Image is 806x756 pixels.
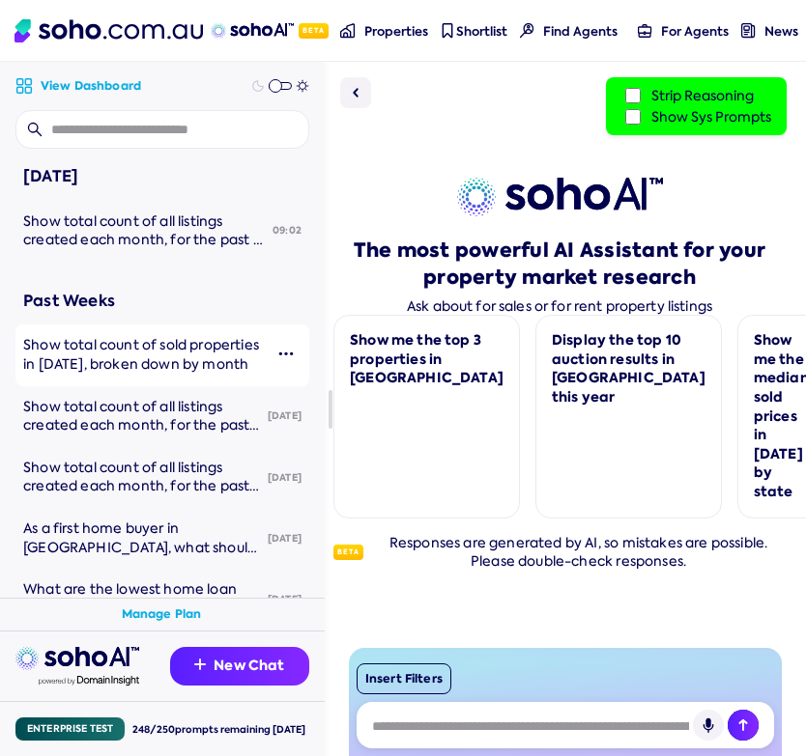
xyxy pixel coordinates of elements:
[15,201,265,262] a: Show total count of all listings created each month, for the past 6 months up to [DATE]. Plot on ...
[357,663,451,694] button: Insert Filters
[39,676,139,686] img: Data provided by Domain Insight
[260,395,309,437] div: [DATE]
[457,178,663,216] img: sohoai logo
[728,710,759,741] button: Send
[23,459,260,496] div: Show total count of all listings created each month, for the past 6 months up to September 30. Pl...
[661,23,729,40] span: For Agents
[625,109,641,125] input: Show Sys Prompts
[211,23,293,39] img: sohoAI logo
[15,508,260,569] a: As a first home buyer in [GEOGRAPHIC_DATA], what should I be considering in order to maximise gra...
[344,81,367,104] img: Sidebar toggle icon
[638,23,652,38] img: for-agents-nav icon
[23,164,302,189] div: [DATE]
[299,23,329,39] span: Beta
[23,580,237,617] span: What are the lowest home loan rates available right now?
[350,331,504,388] div: Show me the top 3 properties in [GEOGRAPHIC_DATA]
[543,23,618,40] span: Find Agents
[728,710,759,741] img: Send icon
[621,106,771,127] label: Show Sys Prompts
[552,331,705,406] div: Display the top 10 auction results in [GEOGRAPHIC_DATA] this year
[23,212,263,287] span: Show total count of all listings created each month, for the past 6 months up to [DATE]. Plot on ...
[440,23,454,38] img: shortlist-nav icon
[333,237,786,291] h1: The most powerful AI Assistant for your property market research
[407,298,712,315] div: Ask about for sales or for rent property listings
[23,336,259,373] span: Show total count of sold properties in [DATE], broken down by month
[23,212,265,250] div: Show total count of all listings created each month, for the past 6 months up to September 30. Pl...
[15,324,263,385] a: Show total count of sold properties in [DATE], broken down by month
[15,386,260,447] a: Show total count of all listings created each month, for the past 6 months up to [DATE]. Plot on ...
[260,457,309,499] div: [DATE]
[14,19,203,42] img: Soho Logo
[260,518,309,560] div: [DATE]
[364,23,428,40] span: Properties
[23,519,260,557] div: As a first home buyer in NSW, what should I be considering in order to maximise grants and conces...
[132,722,305,737] div: 248 / 250 prompts remaining [DATE]
[625,88,641,103] input: Strip Reasoning
[23,336,263,374] div: Show total count of sold properties in 2024, broken down by month
[265,210,309,252] div: 09:02
[764,23,798,40] span: News
[278,346,294,361] img: More icon
[621,85,771,106] label: Strip Reasoning
[23,398,260,435] div: Show total count of all listings created each month, for the past 6 months up to September 30. Pl...
[170,647,309,686] button: New Chat
[15,647,139,670] img: sohoai logo
[15,77,141,95] a: View Dashboard
[693,710,724,741] button: Record Audio
[260,578,309,621] div: [DATE]
[15,569,260,630] a: What are the lowest home loan rates available right now?
[15,447,260,508] a: Show total count of all listings created each month, for the past 6 months up to [DATE]. Plot on ...
[122,606,202,623] a: Manage Plan
[333,545,363,560] span: Beta
[23,459,259,533] span: Show total count of all listings created each month, for the past 6 months up to [DATE]. Plot on ...
[741,23,756,38] img: news-nav icon
[456,23,507,40] span: Shortlist
[15,717,125,741] div: Enterprise Test
[23,580,260,618] div: What are the lowest home loan rates available right now?
[340,23,355,38] img: properties-nav icon
[23,289,302,314] div: Past Weeks
[23,398,259,472] span: Show total count of all listings created each month, for the past 6 months up to [DATE]. Plot on ...
[23,519,257,612] span: As a first home buyer in [GEOGRAPHIC_DATA], what should I be considering in order to maximise gra...
[520,23,534,38] img: Find agents icon
[194,658,206,670] img: Recommendation icon
[333,534,786,572] div: Responses are generated by AI, so mistakes are possible. Please double-check responses.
